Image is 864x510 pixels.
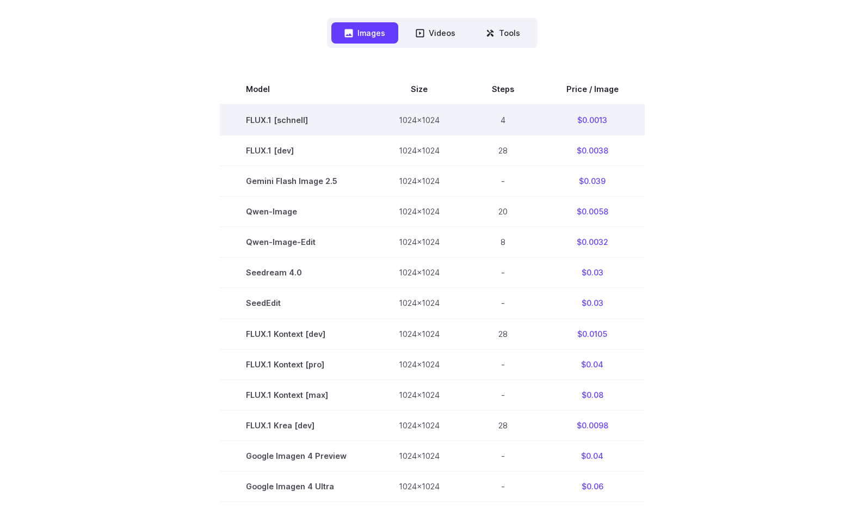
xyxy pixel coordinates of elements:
td: $0.0032 [540,227,645,257]
td: 28 [466,136,540,166]
td: 4 [466,105,540,136]
td: $0.0058 [540,196,645,227]
td: 1024x1024 [373,227,466,257]
td: $0.03 [540,257,645,288]
td: 20 [466,196,540,227]
td: - [466,166,540,196]
td: 1024x1024 [373,288,466,318]
td: $0.039 [540,166,645,196]
td: 1024x1024 [373,379,466,410]
td: $0.04 [540,349,645,379]
td: FLUX.1 [dev] [220,136,373,166]
td: 1024x1024 [373,257,466,288]
td: 28 [466,410,540,440]
td: $0.08 [540,379,645,410]
td: 1024x1024 [373,471,466,501]
td: FLUX.1 Krea [dev] [220,410,373,440]
th: Model [220,74,373,105]
td: Google Imagen 4 Ultra [220,471,373,501]
td: Qwen-Image-Edit [220,227,373,257]
td: Seedream 4.0 [220,257,373,288]
td: - [466,440,540,471]
td: - [466,288,540,318]
th: Size [373,74,466,105]
button: Images [331,22,398,44]
td: 28 [466,318,540,349]
button: Videos [403,22,468,44]
td: $0.03 [540,288,645,318]
td: $0.0013 [540,105,645,136]
td: 8 [466,227,540,257]
td: FLUX.1 Kontext [pro] [220,349,373,379]
td: $0.06 [540,471,645,501]
td: - [466,379,540,410]
td: - [466,257,540,288]
td: - [466,349,540,379]
td: FLUX.1 Kontext [max] [220,379,373,410]
td: 1024x1024 [373,349,466,379]
td: 1024x1024 [373,318,466,349]
td: 1024x1024 [373,136,466,166]
td: FLUX.1 Kontext [dev] [220,318,373,349]
button: Tools [473,22,533,44]
td: 1024x1024 [373,196,466,227]
td: - [466,471,540,501]
td: 1024x1024 [373,105,466,136]
th: Price / Image [540,74,645,105]
td: 1024x1024 [373,410,466,440]
td: Qwen-Image [220,196,373,227]
td: $0.04 [540,440,645,471]
td: SeedEdit [220,288,373,318]
td: $0.0038 [540,136,645,166]
td: 1024x1024 [373,166,466,196]
td: $0.0098 [540,410,645,440]
td: FLUX.1 [schnell] [220,105,373,136]
td: Google Imagen 4 Preview [220,440,373,471]
span: Gemini Flash Image 2.5 [246,175,347,187]
td: 1024x1024 [373,440,466,471]
td: $0.0105 [540,318,645,349]
th: Steps [466,74,540,105]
